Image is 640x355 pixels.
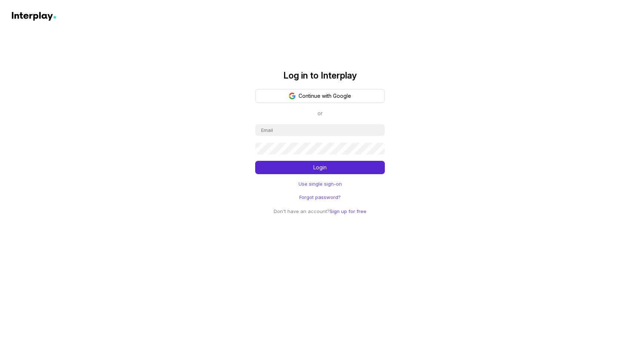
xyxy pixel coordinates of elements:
p: Log in to Interplay [255,71,385,80]
a: Forgot password? [299,193,341,201]
p: or [317,109,323,118]
button: Login [255,161,385,174]
button: Continue with Google [255,89,385,103]
input: Email [255,124,385,136]
p: Don't have an account? [274,207,366,216]
a: Sign up for free [330,208,366,214]
a: Use single sign-on [299,180,342,188]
